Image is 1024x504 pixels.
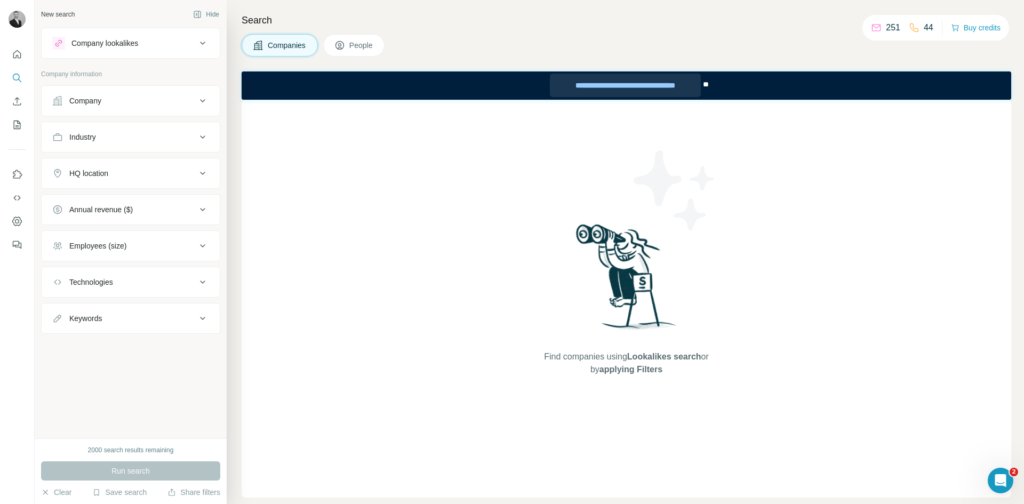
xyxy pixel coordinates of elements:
[9,165,26,184] button: Use Surfe on LinkedIn
[42,161,220,186] button: HQ location
[42,306,220,331] button: Keywords
[9,11,26,28] img: Avatar
[42,197,220,222] button: Annual revenue ($)
[924,21,933,34] p: 44
[268,40,307,51] span: Companies
[41,487,71,498] button: Clear
[242,13,1011,28] h4: Search
[69,241,126,251] div: Employees (size)
[42,269,220,295] button: Technologies
[42,88,220,114] button: Company
[41,10,75,19] div: New search
[242,71,1011,100] iframe: Banner
[9,92,26,111] button: Enrich CSV
[69,168,108,179] div: HQ location
[886,21,900,34] p: 251
[1010,468,1018,476] span: 2
[599,365,662,374] span: applying Filters
[988,468,1013,493] iframe: Intercom live chat
[71,38,138,49] div: Company lookalikes
[9,68,26,87] button: Search
[9,188,26,207] button: Use Surfe API
[88,445,174,455] div: 2000 search results remaining
[9,45,26,64] button: Quick start
[42,124,220,150] button: Industry
[92,487,147,498] button: Save search
[9,235,26,254] button: Feedback
[9,115,26,134] button: My lists
[167,487,220,498] button: Share filters
[627,142,723,238] img: Surfe Illustration - Stars
[69,313,102,324] div: Keywords
[69,132,96,142] div: Industry
[541,350,711,376] span: Find companies using or by
[951,20,1001,35] button: Buy credits
[42,30,220,56] button: Company lookalikes
[41,69,220,79] p: Company information
[69,277,113,287] div: Technologies
[627,352,701,361] span: Lookalikes search
[9,212,26,231] button: Dashboard
[186,6,227,22] button: Hide
[69,204,133,215] div: Annual revenue ($)
[571,221,682,340] img: Surfe Illustration - Woman searching with binoculars
[349,40,374,51] span: People
[69,95,101,106] div: Company
[42,233,220,259] button: Employees (size)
